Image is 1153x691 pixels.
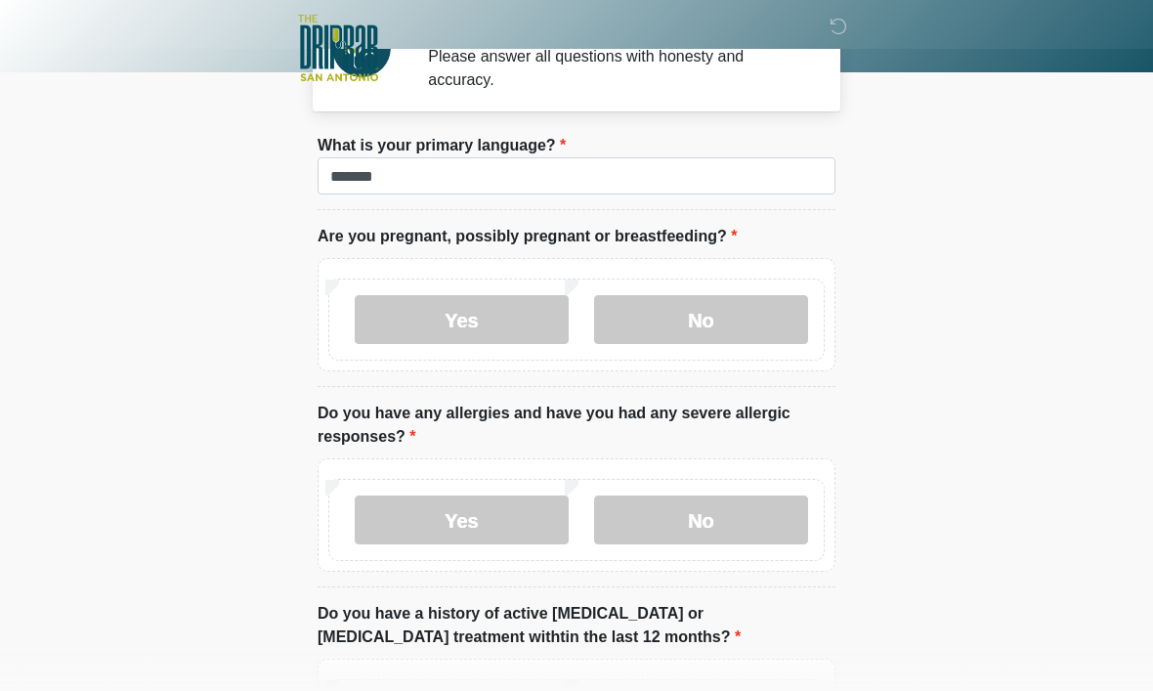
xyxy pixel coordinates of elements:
[318,602,835,649] label: Do you have a history of active [MEDICAL_DATA] or [MEDICAL_DATA] treatment withtin the last 12 mo...
[318,134,566,157] label: What is your primary language?
[594,295,808,344] label: No
[594,496,808,544] label: No
[318,402,835,449] label: Do you have any allergies and have you had any severe allergic responses?
[298,15,378,83] img: The DRIPBaR - San Antonio Fossil Creek Logo
[355,295,569,344] label: Yes
[318,225,737,248] label: Are you pregnant, possibly pregnant or breastfeeding?
[355,496,569,544] label: Yes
